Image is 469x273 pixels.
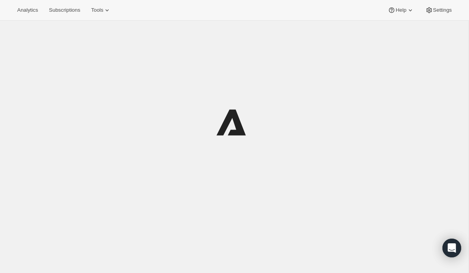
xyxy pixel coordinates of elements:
button: Subscriptions [44,5,85,16]
span: Tools [91,7,103,13]
span: Subscriptions [49,7,80,13]
div: Open Intercom Messenger [442,239,461,257]
button: Tools [86,5,116,16]
span: Help [396,7,406,13]
button: Help [383,5,419,16]
button: Analytics [13,5,43,16]
span: Settings [433,7,452,13]
button: Settings [421,5,456,16]
span: Analytics [17,7,38,13]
